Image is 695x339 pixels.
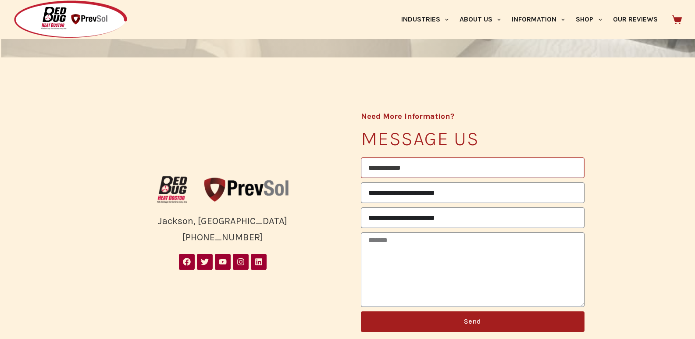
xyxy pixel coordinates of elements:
h3: Message us [361,129,585,148]
form: General Contact Form [361,157,585,336]
h4: Need More Information? [361,112,585,120]
div: Jackson, [GEOGRAPHIC_DATA] [PHONE_NUMBER] [111,213,335,245]
span: Send [464,318,481,325]
button: Send [361,311,585,332]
